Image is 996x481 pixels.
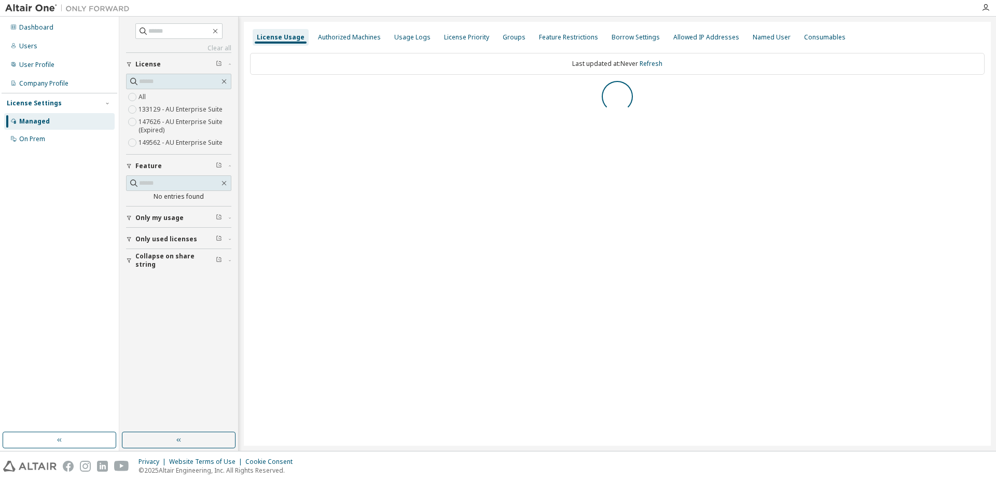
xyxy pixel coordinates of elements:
img: facebook.svg [63,461,74,472]
img: instagram.svg [80,461,91,472]
div: Managed [19,117,50,126]
div: Borrow Settings [612,33,660,42]
div: Named User [753,33,791,42]
div: Usage Logs [394,33,431,42]
a: Clear all [126,44,231,52]
img: youtube.svg [114,461,129,472]
img: Altair One [5,3,135,13]
span: Clear filter [216,214,222,222]
span: Only my usage [135,214,184,222]
div: License Usage [257,33,305,42]
span: Clear filter [216,235,222,243]
button: Collapse on share string [126,249,231,272]
button: Only my usage [126,207,231,229]
div: Authorized Machines [318,33,381,42]
div: On Prem [19,135,45,143]
div: License Priority [444,33,489,42]
div: Cookie Consent [245,458,299,466]
p: © 2025 Altair Engineering, Inc. All Rights Reserved. [139,466,299,475]
span: Clear filter [216,256,222,265]
span: Clear filter [216,162,222,170]
a: Refresh [640,59,662,68]
span: Only used licenses [135,235,197,243]
div: Website Terms of Use [169,458,245,466]
img: linkedin.svg [97,461,108,472]
div: No entries found [126,193,231,201]
div: Allowed IP Addresses [673,33,739,42]
label: 149562 - AU Enterprise Suite [139,136,225,149]
span: Collapse on share string [135,252,216,269]
span: Clear filter [216,60,222,68]
label: 147626 - AU Enterprise Suite (Expired) [139,116,231,136]
div: Consumables [804,33,846,42]
div: Privacy [139,458,169,466]
div: User Profile [19,61,54,69]
div: Dashboard [19,23,53,32]
div: Last updated at: Never [250,53,985,75]
label: All [139,91,148,103]
div: Company Profile [19,79,68,88]
div: Users [19,42,37,50]
label: 133129 - AU Enterprise Suite [139,103,225,116]
div: Groups [503,33,525,42]
div: License Settings [7,99,62,107]
img: altair_logo.svg [3,461,57,472]
span: License [135,60,161,68]
div: Feature Restrictions [539,33,598,42]
button: Only used licenses [126,228,231,251]
button: License [126,53,231,76]
button: Feature [126,155,231,177]
span: Feature [135,162,162,170]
